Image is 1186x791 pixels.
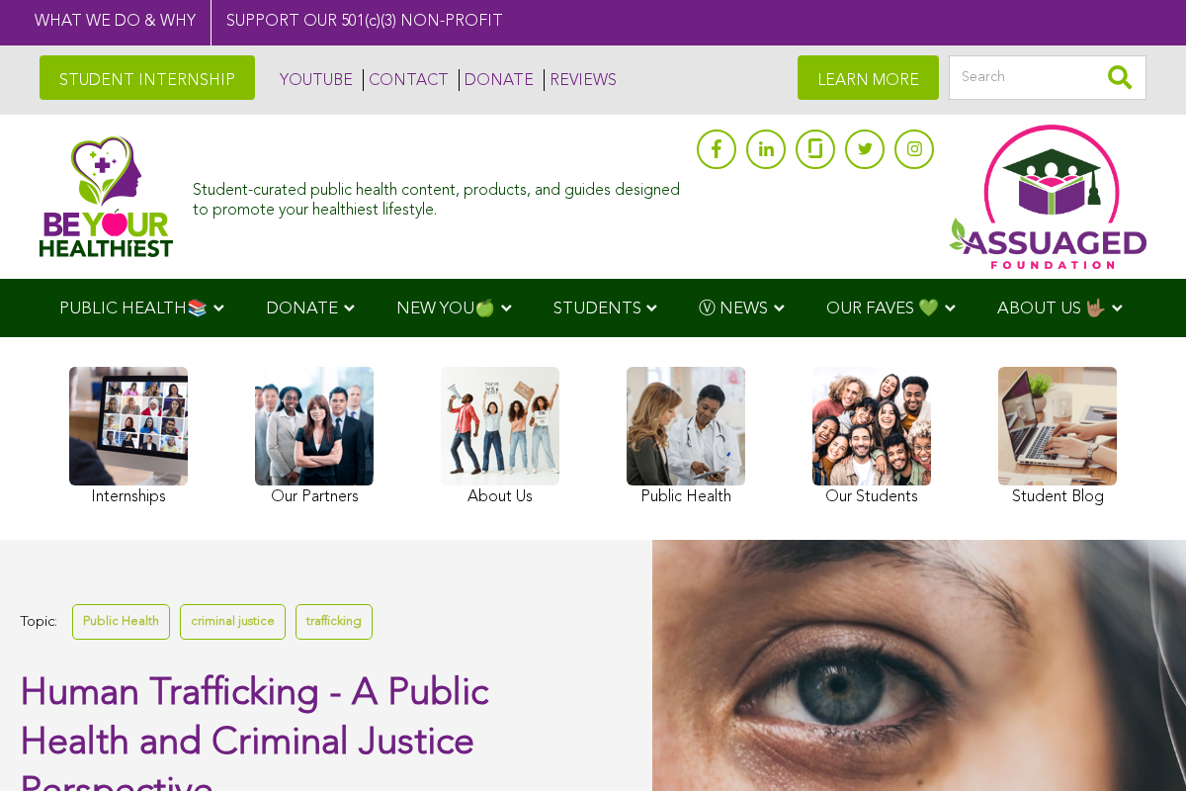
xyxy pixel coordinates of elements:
[544,69,617,91] a: REVIEWS
[40,135,173,257] img: Assuaged
[1087,696,1186,791] iframe: Chat Widget
[459,69,534,91] a: DONATE
[363,69,449,91] a: CONTACT
[808,138,822,158] img: glassdoor
[180,604,286,639] a: criminal justice
[30,279,1156,337] div: Navigation Menu
[396,301,495,317] span: NEW YOU🍏
[699,301,768,317] span: Ⓥ NEWS
[997,301,1106,317] span: ABOUT US 🤟🏽
[266,301,338,317] span: DONATE
[949,55,1146,100] input: Search
[826,301,939,317] span: OUR FAVES 💚
[20,609,57,636] span: Topic:
[275,69,353,91] a: YOUTUBE
[59,301,208,317] span: PUBLIC HEALTH📚
[553,301,641,317] span: STUDENTS
[949,125,1146,269] img: Assuaged App
[72,604,170,639] a: Public Health
[193,172,687,220] div: Student-curated public health content, products, and guides designed to promote your healthiest l...
[296,604,373,639] a: trafficking
[40,55,255,100] a: STUDENT INTERNSHIP
[798,55,939,100] a: LEARN MORE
